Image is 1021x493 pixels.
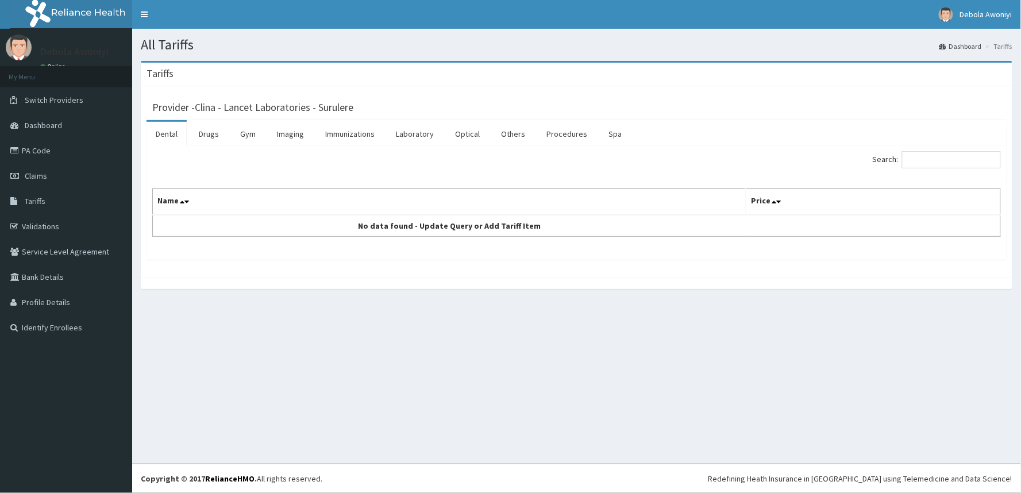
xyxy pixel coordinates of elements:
strong: Copyright © 2017 . [141,473,257,484]
td: No data found - Update Query or Add Tariff Item [153,215,746,237]
th: Price [746,189,1001,215]
span: Switch Providers [25,95,83,105]
h3: Tariffs [147,68,174,79]
input: Search: [902,151,1001,168]
label: Search: [873,151,1001,168]
a: Dental [147,122,187,146]
div: Redefining Heath Insurance in [GEOGRAPHIC_DATA] using Telemedicine and Data Science! [708,473,1012,484]
span: Dashboard [25,120,62,130]
a: Imaging [268,122,313,146]
img: User Image [939,7,953,22]
a: Gym [231,122,265,146]
th: Name [153,189,746,215]
footer: All rights reserved. [132,464,1021,493]
a: Dashboard [939,41,982,51]
span: Claims [25,171,47,181]
h3: Provider - Clina - Lancet Laboratories - Surulere [152,102,353,113]
a: Spa [599,122,631,146]
span: Debola Awoniyi [960,9,1012,20]
a: Others [492,122,534,146]
h1: All Tariffs [141,37,1012,52]
li: Tariffs [983,41,1012,51]
a: RelianceHMO [205,473,255,484]
a: Laboratory [387,122,443,146]
a: Procedures [537,122,596,146]
a: Immunizations [316,122,384,146]
p: Debola Awoniyi [40,47,109,57]
a: Drugs [190,122,228,146]
img: User Image [6,34,32,60]
span: Tariffs [25,196,45,206]
a: Online [40,63,68,71]
a: Optical [446,122,489,146]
